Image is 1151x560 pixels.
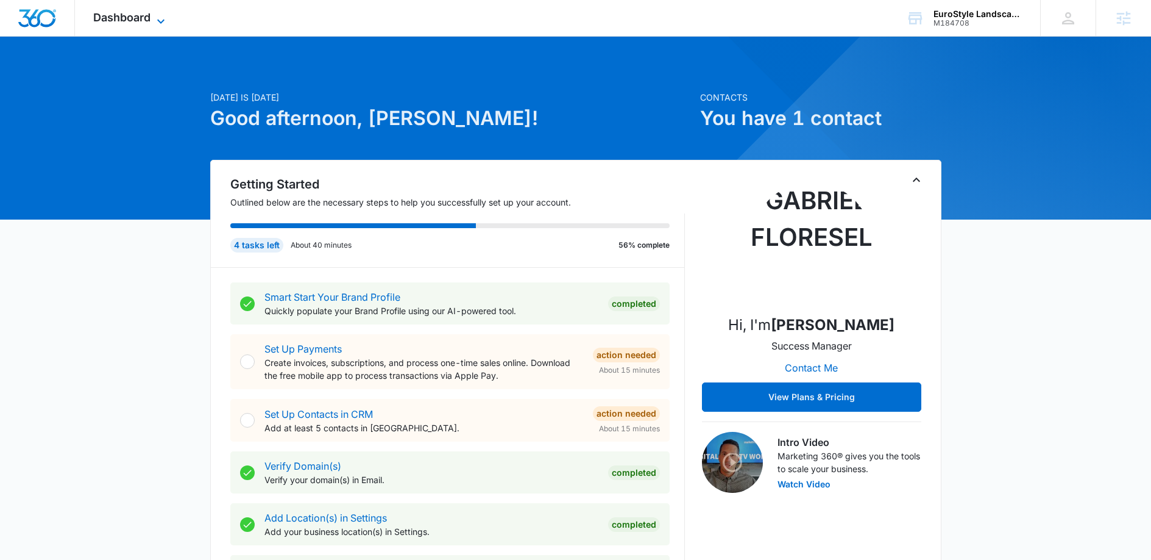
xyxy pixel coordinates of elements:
[909,173,924,187] button: Toggle Collapse
[46,72,109,80] div: Domain Overview
[264,291,400,303] a: Smart Start Your Brand Profile
[210,91,693,104] p: [DATE] is [DATE]
[230,238,283,253] div: 4 tasks left
[210,104,693,133] h1: Good afternoon, [PERSON_NAME]!
[291,240,352,251] p: About 40 minutes
[264,422,583,434] p: Add at least 5 contacts in [GEOGRAPHIC_DATA].
[264,304,598,317] p: Quickly populate your Brand Profile using our AI-powered tool.
[34,20,60,29] div: v 4.0.25
[608,296,660,311] div: Completed
[700,104,941,133] h1: You have 1 contact
[264,460,341,472] a: Verify Domain(s)
[593,348,660,362] div: Action Needed
[135,72,205,80] div: Keywords by Traffic
[599,365,660,376] span: About 15 minutes
[771,339,852,353] p: Success Manager
[264,473,598,486] p: Verify your domain(s) in Email.
[19,32,29,41] img: website_grey.svg
[264,512,387,524] a: Add Location(s) in Settings
[702,432,763,493] img: Intro Video
[19,20,29,29] img: logo_orange.svg
[771,316,894,334] strong: [PERSON_NAME]
[33,71,43,81] img: tab_domain_overview_orange.svg
[599,423,660,434] span: About 15 minutes
[264,356,583,382] p: Create invoices, subscriptions, and process one-time sales online. Download the free mobile app t...
[264,525,598,538] p: Add your business location(s) in Settings.
[93,11,151,24] span: Dashboard
[702,382,921,412] button: View Plans & Pricing
[32,32,134,41] div: Domain: [DOMAIN_NAME]
[700,91,941,104] p: Contacts
[618,240,670,251] p: 56% complete
[773,353,850,382] button: Contact Me
[264,343,342,355] a: Set Up Payments
[593,406,660,421] div: Action Needed
[230,196,685,209] p: Outlined below are the necessary steps to help you successfully set up your account.
[121,71,131,81] img: tab_keywords_by_traffic_grey.svg
[264,408,373,420] a: Set Up Contacts in CRM
[728,314,894,336] p: Hi, I'm
[608,517,660,532] div: Completed
[751,182,873,304] img: Gabriel FloresElkins
[230,175,685,193] h2: Getting Started
[777,480,830,489] button: Watch Video
[933,9,1022,19] div: account name
[933,19,1022,27] div: account id
[777,450,921,475] p: Marketing 360® gives you the tools to scale your business.
[608,465,660,480] div: Completed
[777,435,921,450] h3: Intro Video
